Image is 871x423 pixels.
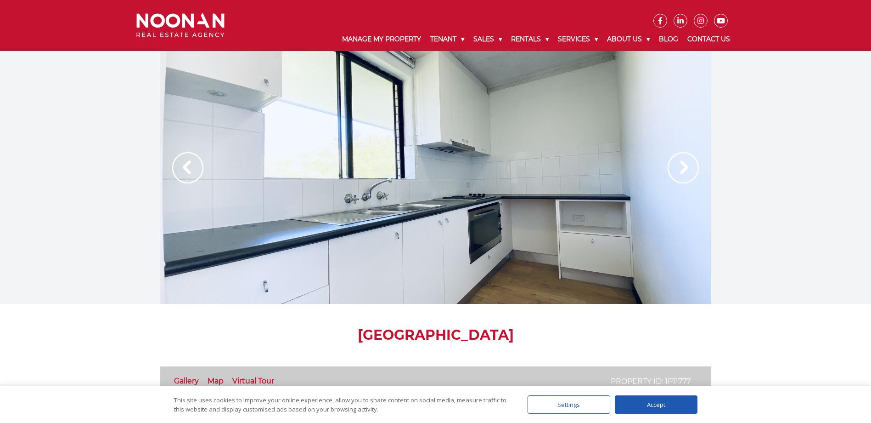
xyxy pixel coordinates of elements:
a: Rentals [506,28,553,51]
a: Blog [654,28,683,51]
h1: [GEOGRAPHIC_DATA] [160,327,711,343]
img: Arrow slider [668,152,699,183]
div: This site uses cookies to improve your online experience, allow you to share content on social me... [174,395,509,414]
a: Map [208,377,224,385]
div: Accept [615,395,697,414]
img: Noonan Real Estate Agency [136,13,225,38]
a: Manage My Property [337,28,426,51]
a: Tenant [426,28,469,51]
img: Arrow slider [172,152,203,183]
a: About Us [602,28,654,51]
a: Contact Us [683,28,735,51]
a: Gallery [174,377,199,385]
a: Virtual Tour [232,377,274,385]
p: Property ID: 1P11777 [611,376,691,387]
div: Settings [528,395,610,414]
a: Services [553,28,602,51]
a: Sales [469,28,506,51]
